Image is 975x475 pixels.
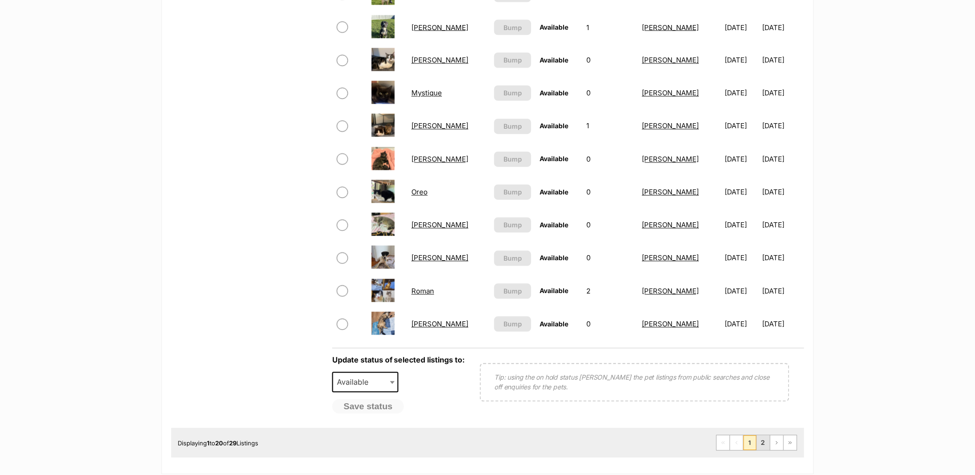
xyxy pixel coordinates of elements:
[494,20,532,35] button: Bump
[207,440,210,447] strong: 1
[770,436,783,450] a: Next page
[540,89,568,97] span: Available
[503,220,522,230] span: Bump
[503,88,522,98] span: Bump
[721,12,762,44] td: [DATE]
[583,110,637,142] td: 1
[495,373,775,392] p: Tip: using the on hold status [PERSON_NAME] the pet listings from public searches and close off e...
[721,144,762,175] td: [DATE]
[494,86,532,101] button: Bump
[540,188,568,196] span: Available
[721,275,762,307] td: [DATE]
[411,188,428,197] a: Oreo
[721,209,762,241] td: [DATE]
[332,372,399,393] span: Available
[503,187,522,197] span: Bump
[503,254,522,263] span: Bump
[411,287,434,296] a: Roman
[642,254,699,262] a: [PERSON_NAME]
[494,218,532,233] button: Bump
[642,188,699,197] a: [PERSON_NAME]
[583,176,637,208] td: 0
[583,242,637,274] td: 0
[716,435,797,451] nav: Pagination
[642,221,699,230] a: [PERSON_NAME]
[730,436,743,450] span: Previous page
[721,77,762,109] td: [DATE]
[411,221,468,230] a: [PERSON_NAME]
[642,155,699,164] a: [PERSON_NAME]
[333,376,378,389] span: Available
[583,12,637,44] td: 1
[763,44,803,76] td: [DATE]
[411,155,468,164] a: [PERSON_NAME]
[411,320,468,329] a: [PERSON_NAME]
[494,284,532,299] button: Bump
[642,320,699,329] a: [PERSON_NAME]
[583,308,637,340] td: 0
[332,400,404,414] button: Save status
[721,44,762,76] td: [DATE]
[494,152,532,167] button: Bump
[583,144,637,175] td: 0
[721,110,762,142] td: [DATE]
[642,122,699,131] a: [PERSON_NAME]
[503,155,522,164] span: Bump
[503,23,522,32] span: Bump
[721,242,762,274] td: [DATE]
[763,209,803,241] td: [DATE]
[583,77,637,109] td: 0
[411,122,468,131] a: [PERSON_NAME]
[178,440,259,447] span: Displaying to of Listings
[540,320,568,328] span: Available
[540,56,568,64] span: Available
[494,53,532,68] button: Bump
[494,317,532,332] button: Bump
[642,89,699,98] a: [PERSON_NAME]
[503,319,522,329] span: Bump
[642,287,699,296] a: [PERSON_NAME]
[763,308,803,340] td: [DATE]
[763,176,803,208] td: [DATE]
[763,110,803,142] td: [DATE]
[411,89,442,98] a: Mystique
[540,122,568,130] span: Available
[503,122,522,131] span: Bump
[494,251,532,266] button: Bump
[721,176,762,208] td: [DATE]
[583,275,637,307] td: 2
[763,77,803,109] td: [DATE]
[763,12,803,44] td: [DATE]
[216,440,224,447] strong: 20
[757,436,770,450] a: Page 2
[540,254,568,262] span: Available
[763,242,803,274] td: [DATE]
[494,185,532,200] button: Bump
[230,440,237,447] strong: 29
[540,221,568,229] span: Available
[583,209,637,241] td: 0
[540,155,568,163] span: Available
[642,56,699,65] a: [PERSON_NAME]
[784,436,797,450] a: Last page
[411,254,468,262] a: [PERSON_NAME]
[540,287,568,295] span: Available
[583,44,637,76] td: 0
[503,287,522,296] span: Bump
[540,23,568,31] span: Available
[494,119,532,134] button: Bump
[721,308,762,340] td: [DATE]
[332,356,465,365] label: Update status of selected listings to:
[763,144,803,175] td: [DATE]
[763,275,803,307] td: [DATE]
[717,436,730,450] span: First page
[411,56,468,65] a: [PERSON_NAME]
[411,23,468,32] a: [PERSON_NAME]
[744,436,757,450] span: Page 1
[642,23,699,32] a: [PERSON_NAME]
[503,56,522,65] span: Bump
